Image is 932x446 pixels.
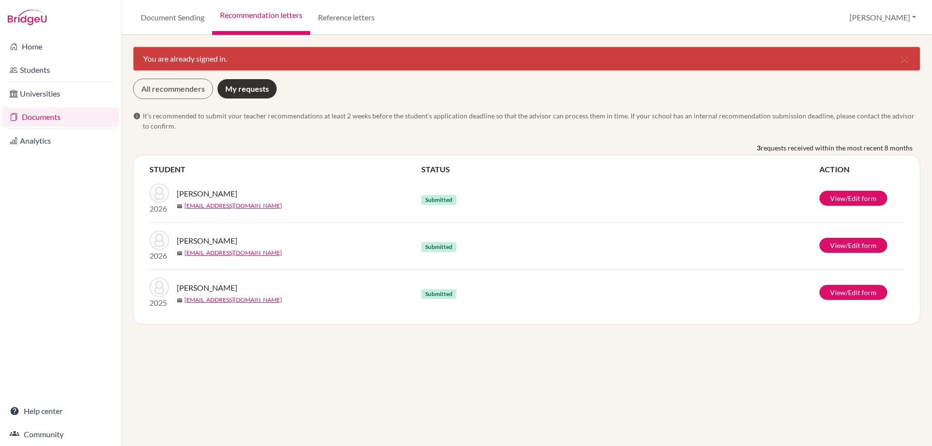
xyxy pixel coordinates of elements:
[177,282,237,294] span: [PERSON_NAME]
[217,79,277,99] a: My requests
[133,47,920,71] div: You are already signed in.
[150,203,169,215] p: 2026
[2,401,119,421] a: Help center
[421,163,819,176] th: STATUS
[2,60,119,80] a: Students
[150,278,169,297] img: Shvetsova, Sofiya
[819,285,887,300] a: View/Edit form
[757,143,761,153] b: 3
[133,112,141,120] span: info
[133,79,213,99] a: All recommenders
[819,163,904,176] th: ACTION
[150,183,169,203] img: Averbakh, David
[177,188,237,199] span: [PERSON_NAME]
[143,111,920,131] span: It’s recommended to submit your teacher recommendations at least 2 weeks before the student’s app...
[421,242,456,252] span: Submitted
[819,191,887,206] a: View/Edit form
[184,201,282,210] a: [EMAIL_ADDRESS][DOMAIN_NAME]
[150,250,169,262] p: 2026
[421,195,456,205] span: Submitted
[177,235,237,247] span: [PERSON_NAME]
[184,296,282,304] a: [EMAIL_ADDRESS][DOMAIN_NAME]
[2,37,119,56] a: Home
[184,248,282,257] a: [EMAIL_ADDRESS][DOMAIN_NAME]
[889,47,920,70] button: Close
[177,297,183,303] span: mail
[8,10,47,25] img: Bridge-U
[150,297,169,309] p: 2025
[421,289,456,299] span: Submitted
[177,203,183,209] span: mail
[149,163,421,176] th: STUDENT
[177,250,183,256] span: mail
[845,8,920,27] button: [PERSON_NAME]
[899,53,910,65] i: close
[2,107,119,127] a: Documents
[819,238,887,253] a: View/Edit form
[761,143,913,153] span: requests received within the most recent 8 months
[2,425,119,444] a: Community
[2,84,119,103] a: Universities
[150,231,169,250] img: Büker, Rosa
[2,131,119,150] a: Analytics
